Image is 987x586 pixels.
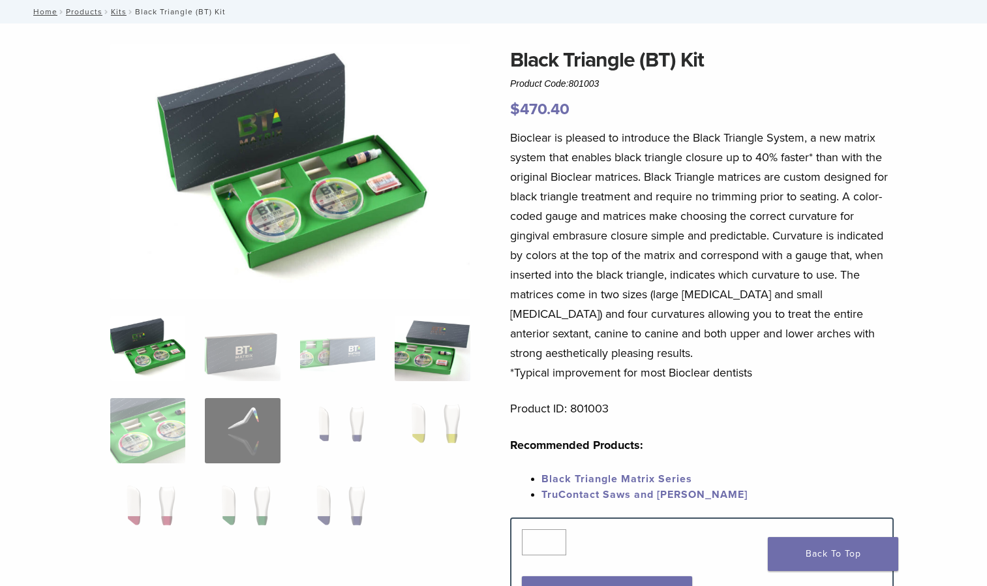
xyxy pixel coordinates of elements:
[110,44,470,299] img: Intro Black Triangle Kit-6 - Copy
[111,7,127,16] a: Kits
[510,44,894,76] h1: Black Triangle (BT) Kit
[110,480,185,546] img: Black Triangle (BT) Kit - Image 9
[205,316,280,381] img: Black Triangle (BT) Kit - Image 2
[395,316,470,381] img: Black Triangle (BT) Kit - Image 4
[300,480,375,546] img: Black Triangle (BT) Kit - Image 11
[541,472,692,486] a: Black Triangle Matrix Series
[510,438,643,452] strong: Recommended Products:
[66,7,102,16] a: Products
[768,537,898,571] a: Back To Top
[510,78,599,89] span: Product Code:
[300,398,375,463] img: Black Triangle (BT) Kit - Image 7
[300,316,375,381] img: Black Triangle (BT) Kit - Image 3
[395,398,470,463] img: Black Triangle (BT) Kit - Image 8
[205,480,280,546] img: Black Triangle (BT) Kit - Image 10
[57,8,66,15] span: /
[510,100,569,119] bdi: 470.40
[127,8,135,15] span: /
[205,398,280,463] img: Black Triangle (BT) Kit - Image 6
[510,128,894,382] p: Bioclear is pleased to introduce the Black Triangle System, a new matrix system that enables blac...
[510,399,894,418] p: Product ID: 801003
[29,7,57,16] a: Home
[110,398,185,463] img: Black Triangle (BT) Kit - Image 5
[110,316,185,381] img: Intro-Black-Triangle-Kit-6-Copy-e1548792917662-324x324.jpg
[569,78,600,89] span: 801003
[510,100,520,119] span: $
[102,8,111,15] span: /
[541,488,748,501] a: TruContact Saws and [PERSON_NAME]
